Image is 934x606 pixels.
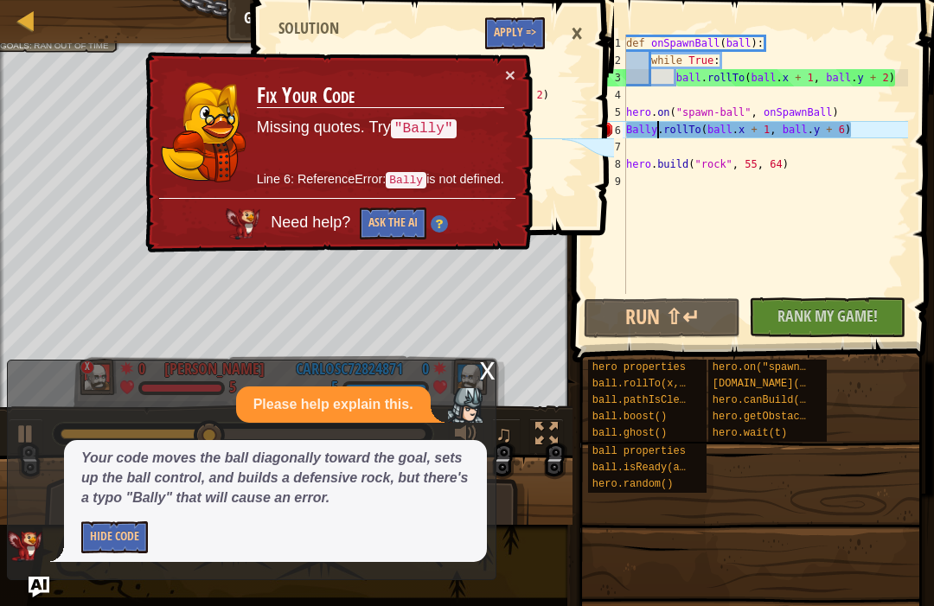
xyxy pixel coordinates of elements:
p: Line 6: ReferenceError: is not defined. [257,170,504,189]
span: hero properties [592,361,686,373]
div: [PERSON_NAME] [164,358,265,380]
span: hero.random() [592,478,674,490]
span: hero.wait(t) [713,427,787,439]
p: Missing quotes. Try [257,117,504,139]
span: : [29,41,34,50]
button: Ask AI [29,577,49,597]
span: [DOMAIN_NAME](type, x, y) [713,378,868,390]
div: 0 [138,358,156,373]
img: duck_hushbaum.png [160,81,246,182]
span: hero.canBuild(x, y) [713,394,831,406]
span: Rank My Game! [777,305,878,327]
span: ball.rollTo(x, y) [592,378,698,390]
span: ball properties [592,445,686,457]
div: Solution [270,17,348,40]
h3: Fix Your Code [257,84,504,108]
em: Your code moves the ball diagonally toward the goal, sets up the ball control, and builds a defen... [81,450,468,505]
img: AI [226,208,260,239]
button: Hide Code [81,521,148,553]
span: ball.ghost() [592,427,667,439]
span: Ran out of time [34,41,108,50]
div: × [562,14,592,54]
span: hero.getObstacleAt(x, y) [713,411,862,423]
button: × [505,66,515,84]
span: ball.boost() [592,411,667,423]
img: AI [8,531,42,562]
button: Run ⇧↵ [584,298,740,338]
span: ball.pathIsClear(x, y) [592,394,729,406]
button: Ask the AI [360,207,426,239]
img: Hint [431,215,448,233]
span: ball.isReady(ability) [592,462,723,474]
span: Need help? [271,214,355,232]
code: Bally [386,172,426,188]
code: "Bally" [391,119,457,138]
span: hero.on("spawn-ball", f) [713,361,862,373]
button: Rank My Game! [749,297,905,337]
button: Apply => [485,17,545,49]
